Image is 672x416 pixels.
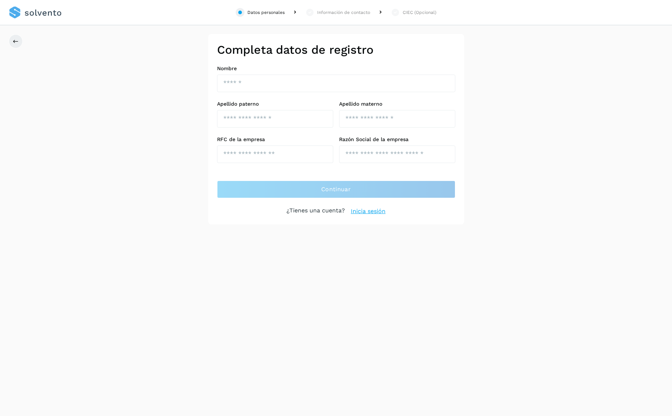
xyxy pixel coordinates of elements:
div: CIEC (Opcional) [403,9,436,16]
label: Apellido materno [339,101,455,107]
label: Apellido paterno [217,101,333,107]
label: Razón Social de la empresa [339,136,455,143]
p: ¿Tienes una cuenta? [286,207,345,216]
a: Inicia sesión [351,207,386,216]
h2: Completa datos de registro [217,43,455,57]
div: Información de contacto [317,9,370,16]
label: RFC de la empresa [217,136,333,143]
label: Nombre [217,65,455,72]
div: Datos personales [247,9,285,16]
button: Continuar [217,181,455,198]
span: Continuar [321,185,351,193]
